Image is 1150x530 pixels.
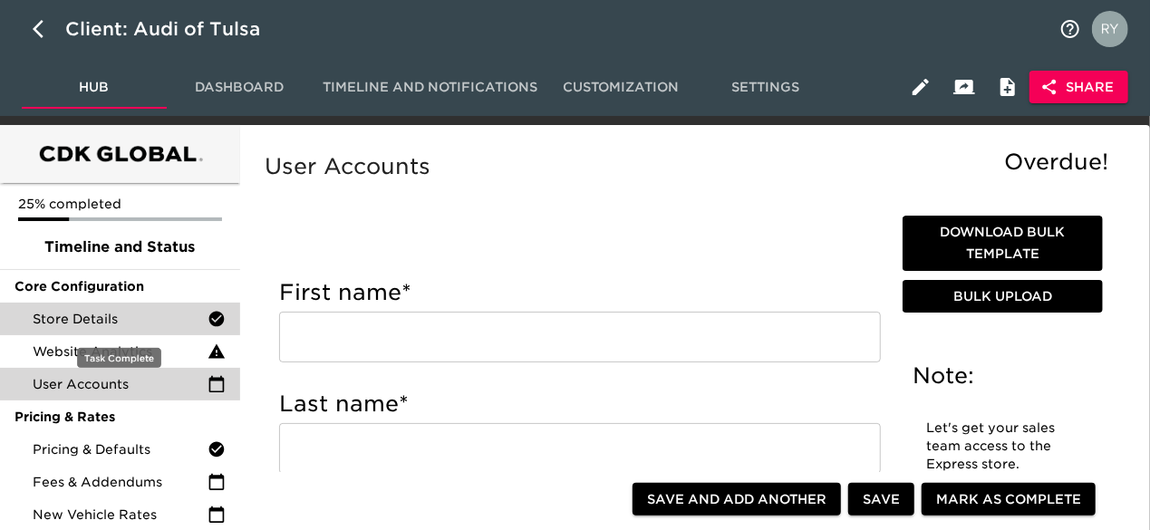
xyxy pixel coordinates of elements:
[279,278,881,307] h5: First name
[903,280,1103,313] button: Bulk Upload
[279,390,881,419] h5: Last name
[33,473,208,491] span: Fees & Addendums
[65,14,285,43] div: Client: Audi of Tulsa
[942,65,986,109] button: Client View
[899,65,942,109] button: Edit Hub
[922,483,1096,516] button: Mark as Complete
[33,310,208,328] span: Store Details
[33,76,156,99] span: Hub
[936,488,1081,511] span: Mark as Complete
[559,76,682,99] span: Customization
[647,488,826,511] span: Save and Add Another
[265,152,1117,181] h5: User Accounts
[14,277,226,295] span: Core Configuration
[1049,7,1092,51] button: notifications
[14,236,226,258] span: Timeline and Status
[848,483,914,516] button: Save
[704,76,827,99] span: Settings
[33,506,208,524] span: New Vehicle Rates
[14,408,226,426] span: Pricing & Rates
[323,76,537,99] span: Timeline and Notifications
[33,375,208,393] span: User Accounts
[18,195,222,213] p: 25% completed
[913,361,1092,390] h5: Note:
[986,65,1029,109] button: Internal Notes and Comments
[178,76,301,99] span: Dashboard
[33,440,208,458] span: Pricing & Defaults
[33,342,208,361] span: Website Analytics
[1029,71,1128,104] button: Share
[1044,76,1114,99] span: Share
[903,216,1103,271] button: Download Bulk Template
[863,488,900,511] span: Save
[1092,11,1128,47] img: Profile
[910,285,1096,308] span: Bulk Upload
[910,221,1096,265] span: Download Bulk Template
[1004,149,1108,175] span: Overdue!
[633,483,841,516] button: Save and Add Another
[927,419,1078,474] p: Let's get your sales team access to the Express store.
